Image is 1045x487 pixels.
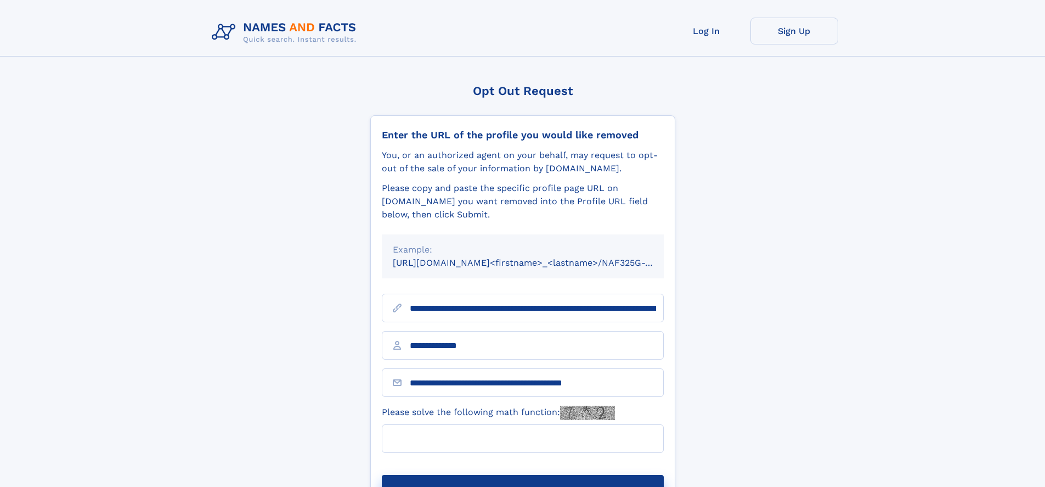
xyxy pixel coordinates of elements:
[750,18,838,44] a: Sign Up
[393,258,685,268] small: [URL][DOMAIN_NAME]<firstname>_<lastname>/NAF325G-xxxxxxxx
[370,84,675,98] div: Opt Out Request
[207,18,365,47] img: Logo Names and Facts
[663,18,750,44] a: Log In
[382,406,615,420] label: Please solve the following math function:
[382,182,664,221] div: Please copy and paste the specific profile page URL on [DOMAIN_NAME] you want removed into the Pr...
[382,149,664,175] div: You, or an authorized agent on your behalf, may request to opt-out of the sale of your informatio...
[393,243,653,256] div: Example:
[382,129,664,141] div: Enter the URL of the profile you would like removed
